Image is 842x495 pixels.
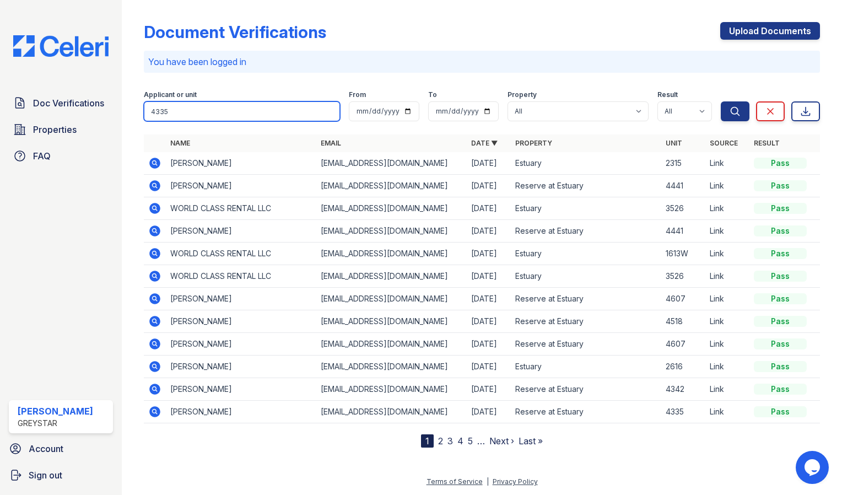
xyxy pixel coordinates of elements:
[661,401,705,423] td: 4335
[796,451,831,484] iframe: chat widget
[705,243,749,265] td: Link
[316,197,467,220] td: [EMAIL_ADDRESS][DOMAIN_NAME]
[316,401,467,423] td: [EMAIL_ADDRESS][DOMAIN_NAME]
[487,477,489,486] div: |
[166,333,316,356] td: [PERSON_NAME]
[166,243,316,265] td: WORLD CLASS RENTAL LLC
[754,293,807,304] div: Pass
[467,265,511,288] td: [DATE]
[511,333,661,356] td: Reserve at Estuary
[166,310,316,333] td: [PERSON_NAME]
[661,197,705,220] td: 3526
[661,175,705,197] td: 4441
[316,243,467,265] td: [EMAIL_ADDRESS][DOMAIN_NAME]
[467,378,511,401] td: [DATE]
[754,139,780,147] a: Result
[511,243,661,265] td: Estuary
[705,310,749,333] td: Link
[511,197,661,220] td: Estuary
[9,145,113,167] a: FAQ
[316,378,467,401] td: [EMAIL_ADDRESS][DOMAIN_NAME]
[754,406,807,417] div: Pass
[511,265,661,288] td: Estuary
[661,378,705,401] td: 4342
[661,152,705,175] td: 2315
[170,139,190,147] a: Name
[467,197,511,220] td: [DATE]
[316,220,467,243] td: [EMAIL_ADDRESS][DOMAIN_NAME]
[705,356,749,378] td: Link
[427,477,483,486] a: Terms of Service
[316,175,467,197] td: [EMAIL_ADDRESS][DOMAIN_NAME]
[321,139,341,147] a: Email
[661,333,705,356] td: 4607
[705,333,749,356] td: Link
[705,220,749,243] td: Link
[754,361,807,372] div: Pass
[316,310,467,333] td: [EMAIL_ADDRESS][DOMAIN_NAME]
[511,288,661,310] td: Reserve at Estuary
[661,220,705,243] td: 4441
[754,271,807,282] div: Pass
[166,175,316,197] td: [PERSON_NAME]
[515,139,552,147] a: Property
[349,90,366,99] label: From
[33,149,51,163] span: FAQ
[511,401,661,423] td: Reserve at Estuary
[720,22,820,40] a: Upload Documents
[33,123,77,136] span: Properties
[661,288,705,310] td: 4607
[710,139,738,147] a: Source
[705,265,749,288] td: Link
[705,378,749,401] td: Link
[29,469,62,482] span: Sign out
[754,248,807,259] div: Pass
[471,139,498,147] a: Date ▼
[705,401,749,423] td: Link
[148,55,816,68] p: You have been logged in
[467,356,511,378] td: [DATE]
[144,101,340,121] input: Search by name, email, or unit number
[316,265,467,288] td: [EMAIL_ADDRESS][DOMAIN_NAME]
[661,356,705,378] td: 2616
[467,175,511,197] td: [DATE]
[705,197,749,220] td: Link
[661,265,705,288] td: 3526
[166,152,316,175] td: [PERSON_NAME]
[467,310,511,333] td: [DATE]
[511,356,661,378] td: Estuary
[4,464,117,486] a: Sign out
[467,220,511,243] td: [DATE]
[754,225,807,236] div: Pass
[421,434,434,448] div: 1
[166,265,316,288] td: WORLD CLASS RENTAL LLC
[467,333,511,356] td: [DATE]
[316,288,467,310] td: [EMAIL_ADDRESS][DOMAIN_NAME]
[661,243,705,265] td: 1613W
[166,288,316,310] td: [PERSON_NAME]
[166,378,316,401] td: [PERSON_NAME]
[511,310,661,333] td: Reserve at Estuary
[166,220,316,243] td: [PERSON_NAME]
[144,90,197,99] label: Applicant or unit
[316,356,467,378] td: [EMAIL_ADDRESS][DOMAIN_NAME]
[4,438,117,460] a: Account
[316,152,467,175] td: [EMAIL_ADDRESS][DOMAIN_NAME]
[9,92,113,114] a: Doc Verifications
[467,401,511,423] td: [DATE]
[511,378,661,401] td: Reserve at Estuary
[467,243,511,265] td: [DATE]
[493,477,538,486] a: Privacy Policy
[166,401,316,423] td: [PERSON_NAME]
[508,90,537,99] label: Property
[9,119,113,141] a: Properties
[705,175,749,197] td: Link
[477,434,485,448] span: …
[705,288,749,310] td: Link
[754,203,807,214] div: Pass
[754,158,807,169] div: Pass
[467,152,511,175] td: [DATE]
[489,435,514,446] a: Next ›
[4,35,117,57] img: CE_Logo_Blue-a8612792a0a2168367f1c8372b55b34899dd931a85d93a1a3d3e32e68fde9ad4.png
